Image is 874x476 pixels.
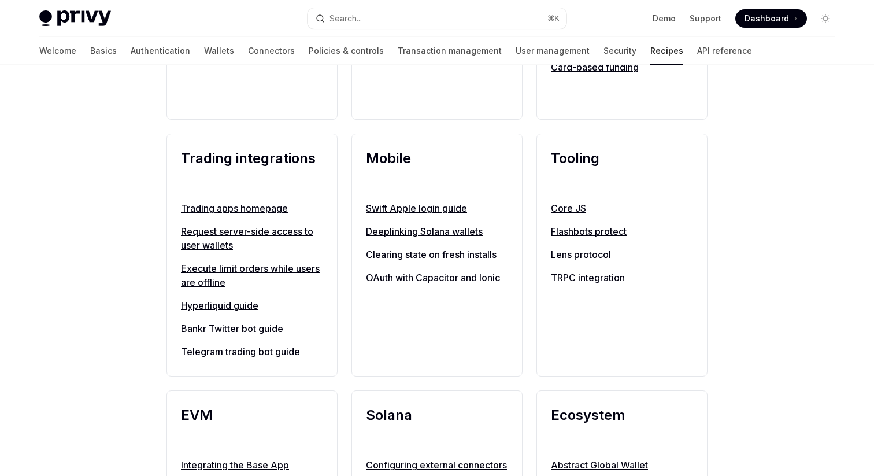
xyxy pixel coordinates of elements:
[697,37,752,65] a: API reference
[181,201,323,215] a: Trading apps homepage
[603,37,636,65] a: Security
[366,148,508,190] h2: Mobile
[181,224,323,252] a: Request server-side access to user wallets
[551,248,693,261] a: Lens protocol
[366,405,508,447] h2: Solana
[39,10,111,27] img: light logo
[551,60,693,74] a: Card-based funding
[551,224,693,238] a: Flashbots protect
[131,37,190,65] a: Authentication
[551,271,693,285] a: TRPC integration
[39,37,76,65] a: Welcome
[516,37,590,65] a: User management
[366,271,508,285] a: OAuth with Capacitor and Ionic
[329,12,362,25] div: Search...
[551,148,693,190] h2: Tooling
[181,261,323,289] a: Execute limit orders while users are offline
[181,298,323,312] a: Hyperliquid guide
[366,224,508,238] a: Deeplinking Solana wallets
[745,13,789,24] span: Dashboard
[398,37,502,65] a: Transaction management
[90,37,117,65] a: Basics
[181,405,323,447] h2: EVM
[816,9,835,28] button: Toggle dark mode
[551,458,693,472] a: Abstract Global Wallet
[366,458,508,472] a: Configuring external connectors
[551,201,693,215] a: Core JS
[366,201,508,215] a: Swift Apple login guide
[650,37,683,65] a: Recipes
[690,13,721,24] a: Support
[551,405,693,447] h2: Ecosystem
[181,345,323,359] a: Telegram trading bot guide
[309,37,384,65] a: Policies & controls
[547,14,560,23] span: ⌘ K
[204,37,234,65] a: Wallets
[653,13,676,24] a: Demo
[366,248,508,261] a: Clearing state on fresh installs
[735,9,807,28] a: Dashboard
[181,458,323,472] a: Integrating the Base App
[248,37,295,65] a: Connectors
[181,322,323,335] a: Bankr Twitter bot guide
[181,148,323,190] h2: Trading integrations
[308,8,566,29] button: Search...⌘K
